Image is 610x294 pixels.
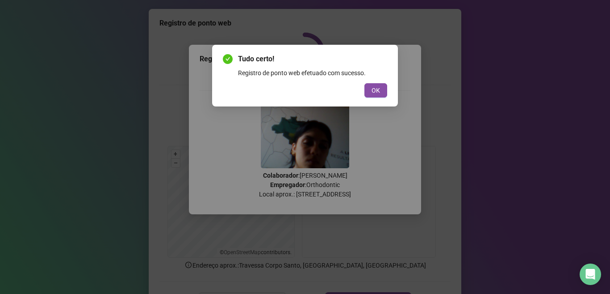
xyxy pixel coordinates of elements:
span: OK [372,85,380,95]
button: OK [364,83,387,98]
div: Open Intercom Messenger [580,264,601,285]
div: Registro de ponto web efetuado com sucesso. [238,68,387,78]
span: check-circle [223,54,233,64]
span: Tudo certo! [238,54,387,64]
